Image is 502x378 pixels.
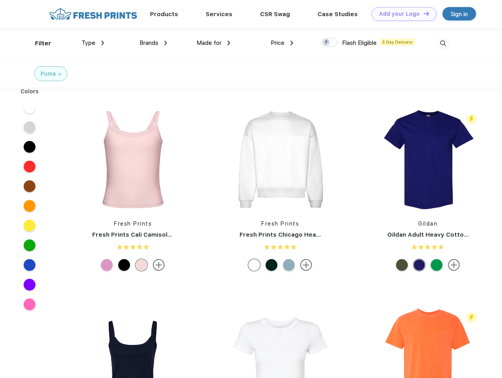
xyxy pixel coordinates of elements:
[35,39,51,48] div: Filter
[380,39,415,46] span: 5 Day Delivery
[448,259,460,271] img: more.svg
[15,87,45,96] div: Colors
[260,11,290,18] a: CSR Swag
[153,259,165,271] img: more.svg
[150,11,178,18] a: Products
[227,41,230,45] img: dropdown.png
[92,231,184,238] a: Fresh Prints Cali Camisole Top
[206,11,232,18] a: Services
[101,259,113,271] div: Light Purple
[376,107,480,212] img: func=resize&h=266
[424,11,429,16] img: DT
[283,259,295,271] div: Slate Blue
[413,259,425,271] div: Cobalt
[431,259,443,271] div: Irish Green
[266,259,277,271] div: Forest Green mto
[228,107,333,212] img: func=resize&h=266
[443,7,476,20] a: Sign in
[82,39,95,46] span: Type
[164,41,167,45] img: dropdown.png
[396,259,408,271] div: Military Green
[451,9,468,19] div: Sign in
[342,39,377,46] span: Flash Eligible
[437,37,450,50] img: desktop_search.svg
[80,107,185,212] img: func=resize&h=266
[114,220,152,227] a: Fresh Prints
[387,231,490,238] a: Gildan Adult Heavy Cotton T-Shirt
[58,73,61,76] img: filter_cancel.svg
[290,41,293,45] img: dropdown.png
[466,312,477,323] img: flash_active_toggle.svg
[101,41,104,45] img: dropdown.png
[41,70,56,78] div: Puma
[118,259,130,271] div: Black White
[300,259,312,271] img: more.svg
[139,39,158,46] span: Brands
[136,259,147,271] div: Baby Pink
[418,220,437,227] a: Gildan
[197,39,221,46] span: Made for
[248,259,260,271] div: White
[379,11,420,17] div: Add your Logo
[47,7,139,21] img: fo%20logo%202.webp
[261,220,299,227] a: Fresh Prints
[240,231,376,238] a: Fresh Prints Chicago Heavyweight Crewneck
[271,39,284,46] span: Price
[466,114,477,124] img: flash_active_toggle.svg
